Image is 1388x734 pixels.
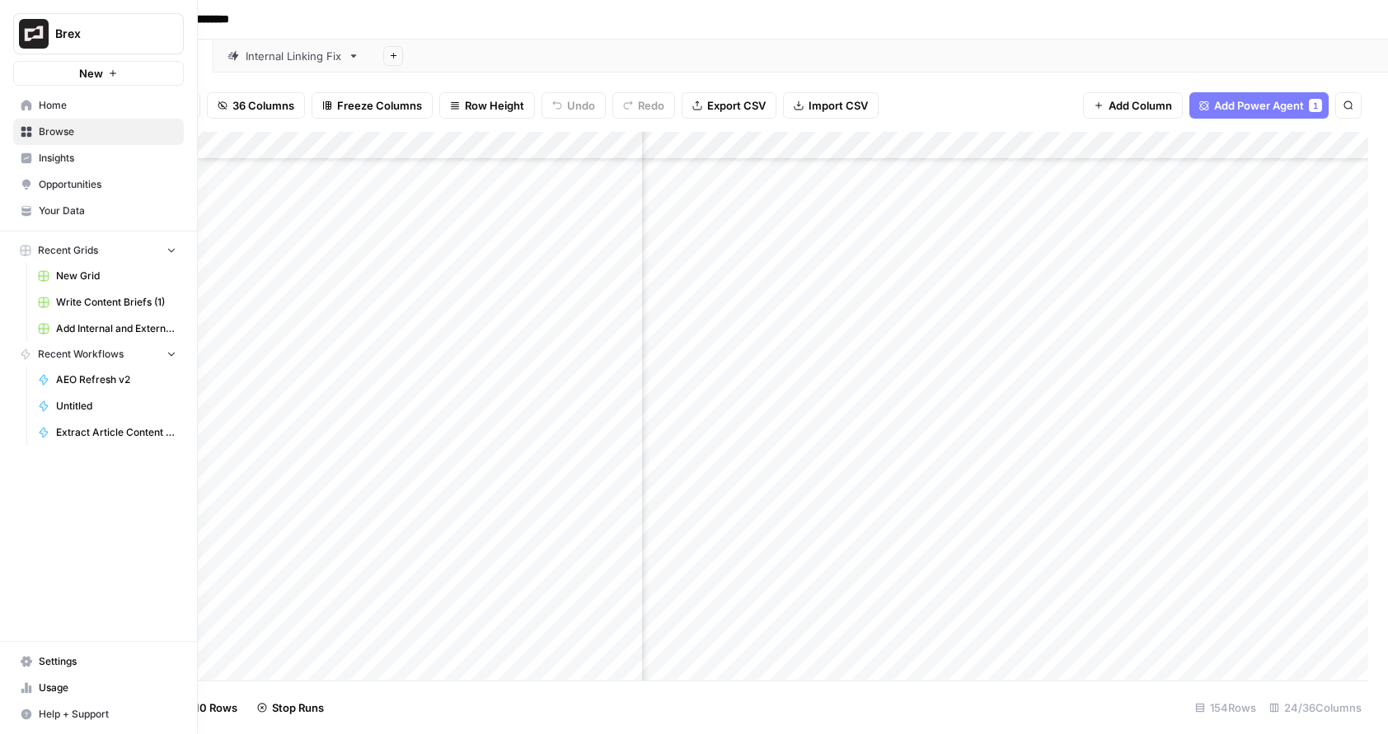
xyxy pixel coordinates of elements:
[13,198,184,224] a: Your Data
[30,419,184,446] a: Extract Article Content v.2
[39,203,176,218] span: Your Data
[465,97,524,114] span: Row Height
[232,97,294,114] span: 36 Columns
[272,699,324,716] span: Stop Runs
[1309,99,1322,112] div: 1
[337,97,422,114] span: Freeze Columns
[171,699,237,716] span: Add 10 Rows
[13,675,184,701] a: Usage
[13,648,184,675] a: Settings
[39,707,176,722] span: Help + Support
[1189,694,1263,721] div: 154 Rows
[30,316,184,342] a: Add Internal and External Links
[1263,694,1368,721] div: 24/36 Columns
[79,65,103,82] span: New
[809,97,868,114] span: Import CSV
[1189,92,1329,119] button: Add Power Agent1
[30,289,184,316] a: Write Content Briefs (1)
[56,399,176,414] span: Untitled
[56,372,176,387] span: AEO Refresh v2
[1313,99,1318,112] span: 1
[30,367,184,393] a: AEO Refresh v2
[13,701,184,727] button: Help + Support
[39,98,176,113] span: Home
[19,19,49,49] img: Brex Logo
[213,40,373,72] a: Internal Linking Fix
[439,92,535,119] button: Row Height
[13,119,184,145] a: Browse
[1109,97,1172,114] span: Add Column
[38,347,124,362] span: Recent Workflows
[30,263,184,289] a: New Grid
[13,13,184,54] button: Workspace: Brex
[207,92,305,119] button: 36 Columns
[56,321,176,336] span: Add Internal and External Links
[56,269,176,283] span: New Grid
[1214,97,1304,114] span: Add Power Agent
[612,92,675,119] button: Redo
[39,654,176,669] span: Settings
[38,243,98,258] span: Recent Grids
[246,48,341,64] div: Internal Linking Fix
[13,92,184,119] a: Home
[247,694,334,721] button: Stop Runs
[13,145,184,171] a: Insights
[13,171,184,198] a: Opportunities
[39,151,176,166] span: Insights
[55,26,155,42] span: Brex
[1083,92,1183,119] button: Add Column
[13,342,184,367] button: Recent Workflows
[707,97,766,114] span: Export CSV
[30,393,184,419] a: Untitled
[56,295,176,310] span: Write Content Briefs (1)
[783,92,879,119] button: Import CSV
[567,97,595,114] span: Undo
[39,680,176,695] span: Usage
[542,92,606,119] button: Undo
[39,124,176,139] span: Browse
[682,92,776,119] button: Export CSV
[13,238,184,263] button: Recent Grids
[13,61,184,86] button: New
[638,97,664,114] span: Redo
[39,177,176,192] span: Opportunities
[56,425,176,440] span: Extract Article Content v.2
[312,92,433,119] button: Freeze Columns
